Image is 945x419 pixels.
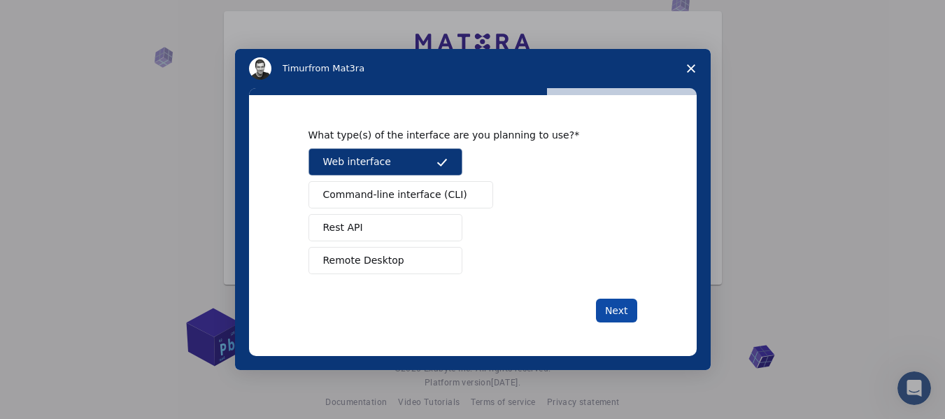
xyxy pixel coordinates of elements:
[323,220,363,235] span: Rest API
[323,253,404,268] span: Remote Desktop
[308,181,493,208] button: Command-line interface (CLI)
[672,49,711,88] span: Close survey
[308,129,616,141] div: What type(s) of the interface are you planning to use?
[308,148,462,176] button: Web interface
[308,214,462,241] button: Rest API
[283,63,308,73] span: Timur
[596,299,637,322] button: Next
[308,247,462,274] button: Remote Desktop
[308,63,364,73] span: from Mat3ra
[323,187,467,202] span: Command-line interface (CLI)
[323,155,391,169] span: Web interface
[28,10,78,22] span: Support
[249,57,271,80] img: Profile image for Timur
